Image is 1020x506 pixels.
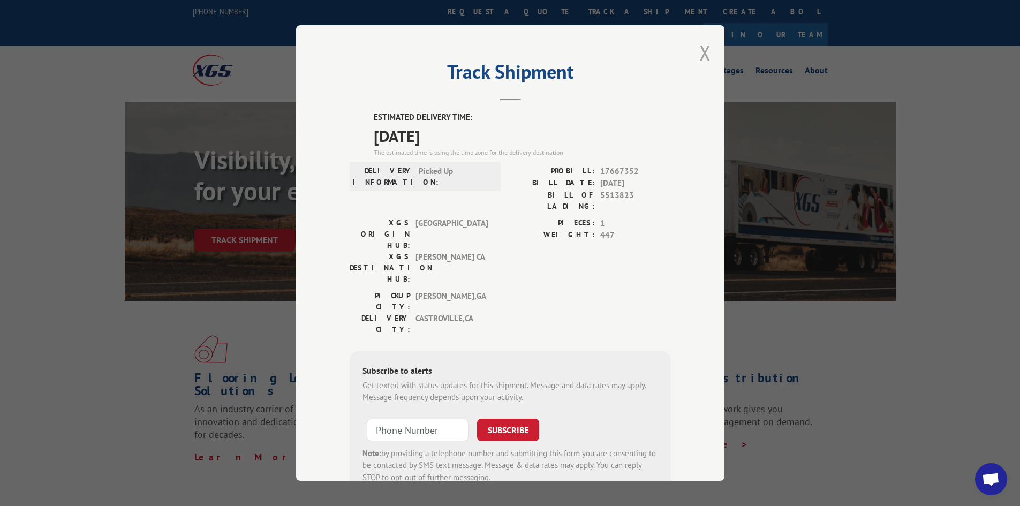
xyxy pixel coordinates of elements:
[600,229,671,241] span: 447
[374,148,671,157] div: The estimated time is using the time zone for the delivery destination.
[350,217,410,251] label: XGS ORIGIN HUB:
[415,217,488,251] span: [GEOGRAPHIC_DATA]
[353,165,413,188] label: DELIVERY INFORMATION:
[374,124,671,148] span: [DATE]
[350,313,410,335] label: DELIVERY CITY:
[600,217,671,230] span: 1
[350,290,410,313] label: PICKUP CITY:
[699,39,711,67] button: Close modal
[600,177,671,190] span: [DATE]
[350,64,671,85] h2: Track Shipment
[419,165,491,188] span: Picked Up
[362,448,381,458] strong: Note:
[510,177,595,190] label: BILL DATE:
[510,229,595,241] label: WEIGHT:
[510,165,595,178] label: PROBILL:
[510,190,595,212] label: BILL OF LADING:
[510,217,595,230] label: PIECES:
[415,313,488,335] span: CASTROVILLE , CA
[362,448,658,484] div: by providing a telephone number and submitting this form you are consenting to be contacted by SM...
[600,165,671,178] span: 17667352
[350,251,410,285] label: XGS DESTINATION HUB:
[362,380,658,404] div: Get texted with status updates for this shipment. Message and data rates may apply. Message frequ...
[374,111,671,124] label: ESTIMATED DELIVERY TIME:
[362,364,658,380] div: Subscribe to alerts
[975,463,1007,495] div: Open chat
[477,419,539,441] button: SUBSCRIBE
[600,190,671,212] span: 5513823
[415,251,488,285] span: [PERSON_NAME] CA
[367,419,469,441] input: Phone Number
[415,290,488,313] span: [PERSON_NAME] , GA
